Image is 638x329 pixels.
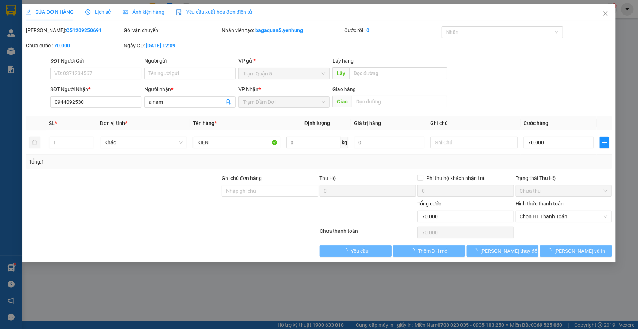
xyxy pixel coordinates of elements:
[104,137,183,148] span: Khác
[366,27,369,33] b: 0
[222,175,262,181] label: Ghi chú đơn hàng
[29,158,246,166] div: Tổng: 1
[600,137,609,148] button: plus
[304,120,330,126] span: Định lượng
[193,137,281,148] input: VD: Bàn, Ghế
[46,47,111,57] div: 70.000
[344,26,441,34] div: Cước rồi :
[193,120,217,126] span: Tên hàng
[47,7,65,15] span: Nhận:
[47,24,110,32] div: a nam
[176,9,252,15] span: Yêu cầu xuất hóa đơn điện tử
[124,26,221,34] div: Gói vận chuyển:
[546,248,555,253] span: loading
[520,185,608,196] span: Chưa thu
[333,58,354,64] span: Lấy hàng
[123,9,164,15] span: Ảnh kiện hàng
[555,247,606,255] span: [PERSON_NAME] và In
[333,86,356,92] span: Giao hàng
[255,27,303,33] b: bagaquan5.yenhung
[524,120,548,126] span: Cước hàng
[49,120,55,126] span: SL
[320,175,336,181] span: Thu Hộ
[26,9,74,15] span: SỬA ĐƠN HÀNG
[46,49,57,56] span: CC :
[123,9,128,15] span: picture
[472,248,481,253] span: loading
[418,201,441,207] span: Tổng cước
[146,43,176,48] b: [DATE] 12:09
[100,120,127,126] span: Đơn vị tính
[333,96,352,107] span: Giao
[350,67,448,79] input: Dọc đường
[50,57,141,65] div: SĐT Người Gửi
[431,137,518,148] input: Ghi Chú
[47,32,110,43] div: 0944092530
[26,9,31,15] span: edit
[26,26,122,34] div: [PERSON_NAME]:
[144,57,236,65] div: Người gửi
[6,7,17,15] span: Gửi:
[29,137,40,148] button: delete
[176,9,182,15] img: icon
[600,140,609,145] span: plus
[603,11,608,16] span: close
[124,42,221,50] div: Ngày GD:
[225,99,231,105] span: user-add
[320,245,392,257] button: Yêu cầu
[343,248,351,253] span: loading
[144,85,236,93] div: Người nhận
[238,86,258,92] span: VP Nhận
[393,245,465,257] button: Thêm ĐH mới
[85,9,90,15] span: clock-circle
[341,137,348,148] span: kg
[238,57,330,65] div: VP gửi
[418,247,448,255] span: Thêm ĐH mới
[481,247,539,255] span: [PERSON_NAME] thay đổi
[540,245,612,257] button: [PERSON_NAME] và In
[85,9,111,15] span: Lịch sử
[66,27,102,33] b: Q51209250691
[351,247,369,255] span: Yêu cầu
[319,227,417,240] div: Chưa thanh toán
[222,26,343,34] div: Nhân viên tạo:
[50,85,141,93] div: SĐT Người Nhận
[26,42,122,50] div: Chưa cước :
[222,185,318,197] input: Ghi chú đơn hàng
[516,174,612,182] div: Trạng thái Thu Hộ
[424,174,488,182] span: Phí thu hộ khách nhận trả
[243,97,325,107] span: Trạm Đầm Dơi
[428,116,521,130] th: Ghi chú
[410,248,418,253] span: loading
[516,201,564,207] label: Hình thức thanh toán
[595,4,616,24] button: Close
[47,6,110,24] div: Trạm Đầm Dơi
[354,120,381,126] span: Giá trị hàng
[6,6,42,24] div: Trạm Quận 5
[54,43,70,48] b: 70.000
[333,67,350,79] span: Lấy
[352,96,448,107] input: Dọc đường
[467,245,538,257] button: [PERSON_NAME] thay đổi
[520,211,608,222] span: Chọn HT Thanh Toán
[243,68,325,79] span: Trạm Quận 5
